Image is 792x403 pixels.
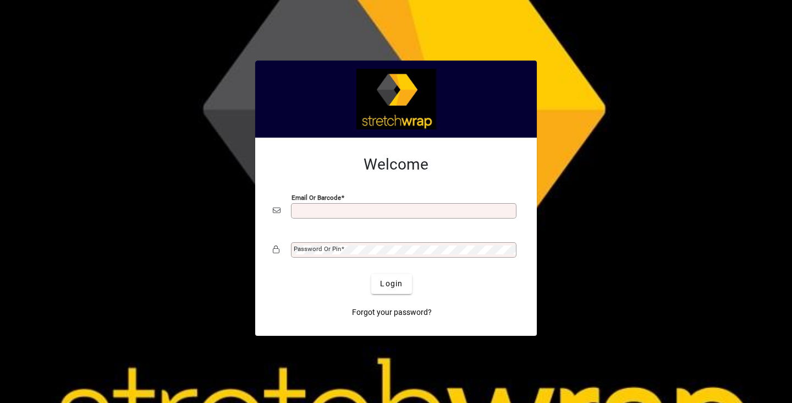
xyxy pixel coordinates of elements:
a: Forgot your password? [348,303,436,323]
span: Login [380,278,403,290]
span: Forgot your password? [352,307,432,318]
mat-label: Password or Pin [294,245,341,253]
button: Login [371,274,411,294]
h2: Welcome [273,155,519,174]
mat-label: Email or Barcode [291,193,341,201]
